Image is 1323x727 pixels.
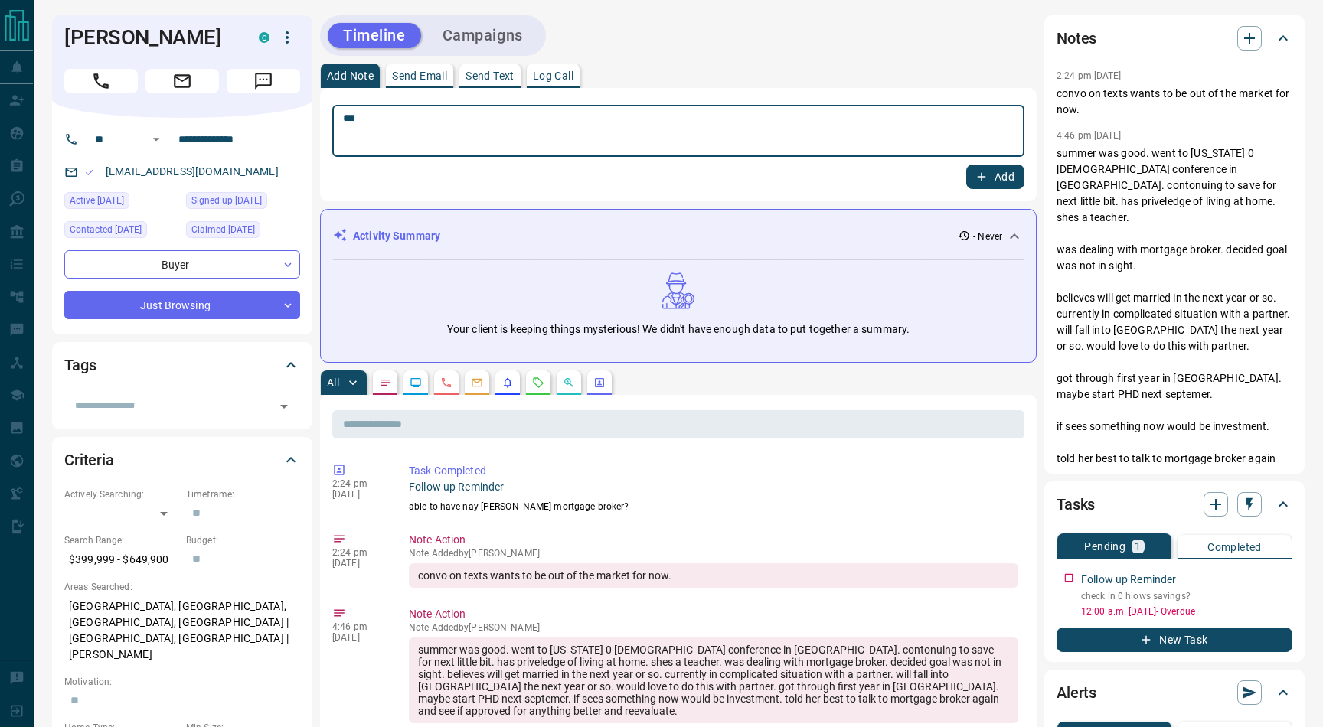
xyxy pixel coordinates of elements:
p: Note Added by [PERSON_NAME] [409,548,1018,559]
p: Pending [1084,541,1125,552]
p: Follow up Reminder [1081,572,1176,588]
span: Contacted [DATE] [70,222,142,237]
div: summer was good. went to [US_STATE] 0 [DEMOGRAPHIC_DATA] conference in [GEOGRAPHIC_DATA]. contonu... [409,637,1018,723]
p: 4:46 pm [DATE] [1057,130,1122,141]
span: Message [227,69,300,93]
button: Timeline [328,23,421,48]
button: Campaigns [427,23,538,48]
button: New Task [1057,628,1292,652]
p: Send Email [392,70,447,81]
span: Active [DATE] [70,193,124,208]
div: Fri Jan 19 2024 [64,192,178,214]
p: summer was good. went to [US_STATE] 0 [DEMOGRAPHIC_DATA] conference in [GEOGRAPHIC_DATA]. contonu... [1057,145,1292,499]
p: Task Completed [409,463,1018,479]
a: [EMAIL_ADDRESS][DOMAIN_NAME] [106,165,279,178]
svg: Requests [532,377,544,389]
p: Follow up Reminder [409,479,1018,495]
button: Add [966,165,1024,189]
svg: Agent Actions [593,377,606,389]
div: Sun Apr 09 2023 [186,221,300,243]
h2: Tags [64,353,96,377]
svg: Lead Browsing Activity [410,377,422,389]
p: 2:24 pm [DATE] [1057,70,1122,81]
p: 1 [1135,541,1141,552]
p: Actively Searching: [64,487,178,501]
div: Buyer [64,250,300,279]
p: check in 0 hiows savings? [1081,589,1292,603]
svg: Opportunities [563,377,575,389]
p: All [327,377,339,388]
h2: Alerts [1057,680,1096,705]
p: Note Action [409,606,1018,622]
p: Budget: [186,533,300,547]
svg: Email Valid [84,167,95,178]
p: Note Added by [PERSON_NAME] [409,622,1018,633]
p: [DATE] [332,558,386,569]
div: Fri Feb 09 2024 [64,221,178,243]
div: Tasks [1057,486,1292,523]
p: Your client is keeping things mysterious! We didn't have enough data to put together a summary. [447,321,910,337]
p: 2:24 pm [332,547,386,558]
p: - Never [973,230,1002,243]
p: Search Range: [64,533,178,547]
div: Sun Apr 09 2023 [186,192,300,214]
span: Email [145,69,219,93]
svg: Calls [440,377,452,389]
span: Signed up [DATE] [191,193,262,208]
p: 2:24 pm [332,478,386,489]
div: Tags [64,347,300,383]
p: Send Text [465,70,514,81]
div: Activity Summary- Never [333,222,1024,250]
p: 12:00 a.m. [DATE] - Overdue [1081,605,1292,618]
p: Add Note [327,70,374,81]
svg: Emails [471,377,483,389]
div: Alerts [1057,674,1292,711]
div: condos.ca [259,32,269,43]
p: $399,999 - $649,900 [64,547,178,572]
div: Just Browsing [64,291,300,319]
p: [DATE] [332,489,386,500]
p: convo on texts wants to be out of the market for now. [1057,86,1292,118]
p: Activity Summary [353,228,440,244]
h2: Criteria [64,448,114,472]
p: [DATE] [332,632,386,643]
div: Criteria [64,442,300,478]
h2: Notes [1057,26,1096,51]
div: convo on texts wants to be out of the market for now. [409,563,1018,588]
p: Areas Searched: [64,580,300,594]
div: Notes [1057,20,1292,57]
button: Open [147,130,165,148]
p: Timeframe: [186,487,300,501]
svg: Notes [379,377,391,389]
p: 4:46 pm [332,621,386,632]
span: Claimed [DATE] [191,222,255,237]
p: Note Action [409,532,1018,548]
p: Log Call [533,70,573,81]
span: Call [64,69,138,93]
p: Motivation: [64,675,300,689]
h1: [PERSON_NAME] [64,25,236,50]
p: [GEOGRAPHIC_DATA], [GEOGRAPHIC_DATA], [GEOGRAPHIC_DATA], [GEOGRAPHIC_DATA] | [GEOGRAPHIC_DATA], [... [64,594,300,667]
p: Completed [1207,542,1262,553]
button: Open [273,396,295,417]
p: able to have nay [PERSON_NAME] mortgage broker? [409,500,1018,513]
svg: Listing Alerts [501,377,514,389]
h2: Tasks [1057,492,1095,517]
